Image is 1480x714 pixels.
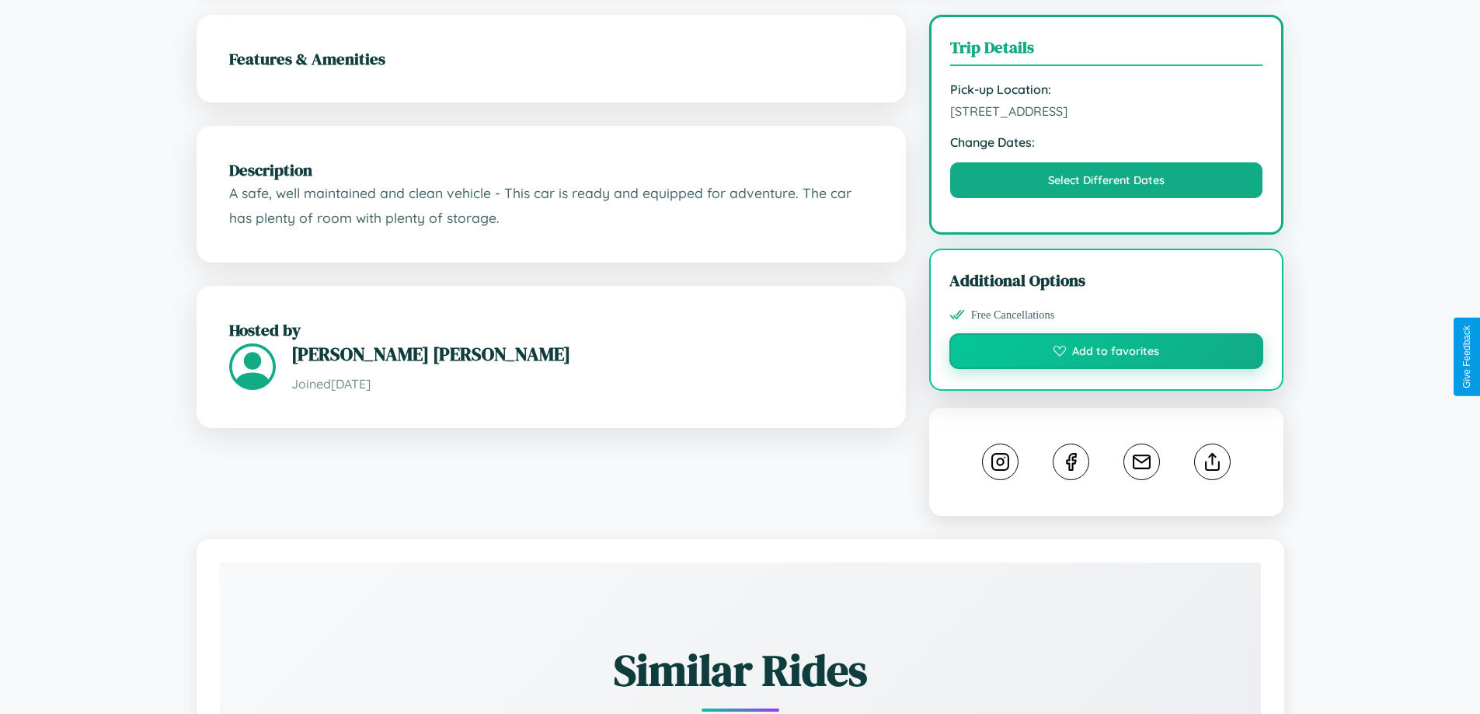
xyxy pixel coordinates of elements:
[950,162,1263,198] button: Select Different Dates
[229,47,873,70] h2: Features & Amenities
[950,103,1263,119] span: [STREET_ADDRESS]
[949,333,1264,369] button: Add to favorites
[291,373,873,395] p: Joined [DATE]
[950,36,1263,66] h3: Trip Details
[291,341,873,367] h3: [PERSON_NAME] [PERSON_NAME]
[1461,326,1472,388] div: Give Feedback
[229,319,873,341] h2: Hosted by
[274,640,1207,700] h2: Similar Rides
[949,269,1264,291] h3: Additional Options
[229,181,873,230] p: A safe, well maintained and clean vehicle - This car is ready and equipped for adventure. The car...
[950,134,1263,150] strong: Change Dates:
[229,158,873,181] h2: Description
[971,308,1055,322] span: Free Cancellations
[950,82,1263,97] strong: Pick-up Location:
